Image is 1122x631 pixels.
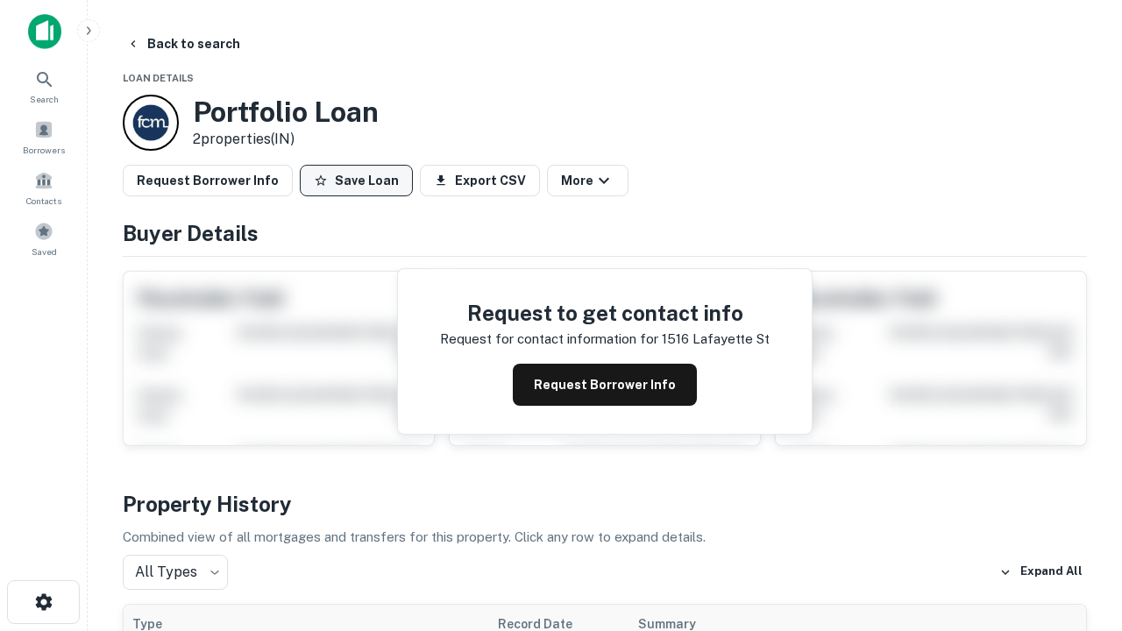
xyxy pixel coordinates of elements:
img: capitalize-icon.png [28,14,61,49]
div: All Types [123,555,228,590]
a: Contacts [5,164,82,211]
p: Combined view of all mortgages and transfers for this property. Click any row to expand details. [123,527,1087,548]
button: Expand All [995,559,1087,585]
span: Saved [32,245,57,259]
button: Export CSV [420,165,540,196]
h4: Property History [123,488,1087,520]
p: 2 properties (IN) [193,129,379,150]
span: Loan Details [123,73,194,83]
a: Saved [5,215,82,262]
iframe: Chat Widget [1034,435,1122,519]
span: Contacts [26,194,61,208]
span: Borrowers [23,143,65,157]
button: Save Loan [300,165,413,196]
h4: Request to get contact info [440,297,770,329]
h3: Portfolio Loan [193,96,379,129]
button: More [547,165,628,196]
span: Search [30,92,59,106]
button: Back to search [119,28,247,60]
button: Request Borrower Info [513,364,697,406]
p: Request for contact information for [440,329,658,350]
a: Borrowers [5,113,82,160]
a: Search [5,62,82,110]
h4: Buyer Details [123,217,1087,249]
button: Request Borrower Info [123,165,293,196]
p: 1516 lafayette st [662,329,770,350]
